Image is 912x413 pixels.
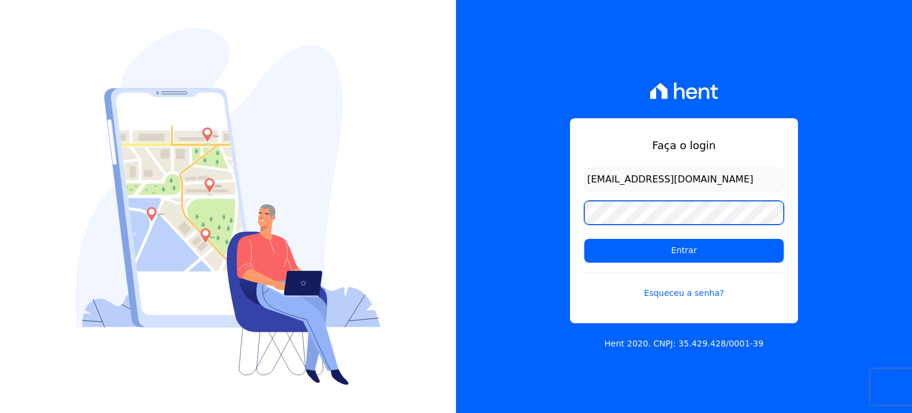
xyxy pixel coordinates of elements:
input: Email [584,168,784,191]
input: Entrar [584,239,784,263]
img: Login [75,28,381,385]
h1: Faça o login [584,137,784,153]
a: Esqueceu a senha? [584,272,784,299]
p: Hent 2020. CNPJ: 35.429.428/0001-39 [604,338,764,350]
